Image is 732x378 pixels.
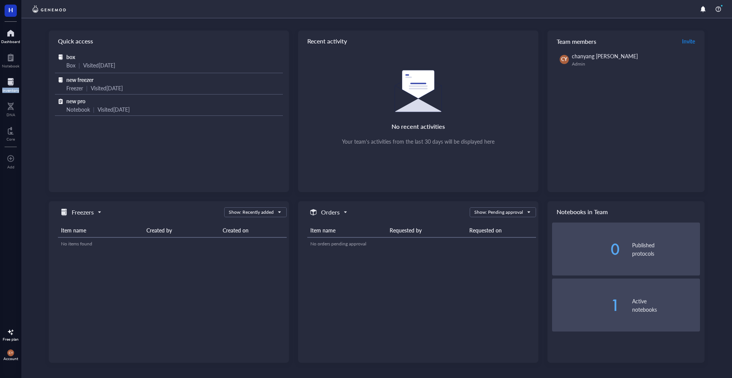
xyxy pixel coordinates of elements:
div: 0 [552,242,620,257]
div: Account [3,356,18,361]
div: Visited [DATE] [98,105,130,114]
a: Inventory [2,76,19,93]
a: DNA [6,100,15,117]
div: Admin [572,61,697,67]
h5: Orders [321,208,340,217]
h5: Freezers [72,208,94,217]
div: Free plan [3,337,19,341]
img: genemod-logo [30,5,68,14]
a: Notebook [2,51,19,68]
div: Core [6,137,15,141]
div: DNA [6,112,15,117]
div: Active notebooks [632,297,700,314]
div: Visited [DATE] [91,84,123,92]
div: Quick access [49,30,289,52]
div: Notebook [2,64,19,68]
div: Freezer [66,84,83,92]
div: Dashboard [1,39,20,44]
div: Team members [547,30,705,52]
div: Inventory [2,88,19,93]
span: CY [9,351,13,354]
div: Show: Recently added [229,209,274,216]
th: Created on [220,223,287,237]
div: No recent activities [392,121,445,132]
div: | [86,84,88,92]
th: Requested by [387,223,466,237]
img: Empty state [395,70,442,112]
a: Dashboard [1,27,20,44]
th: Item name [58,223,143,237]
th: Item name [307,223,387,237]
span: CY [561,56,567,63]
div: Notebook [66,105,90,114]
div: Show: Pending approval [474,209,523,216]
div: Notebooks in Team [547,201,705,223]
div: Recent activity [298,30,538,52]
div: No items found [61,240,284,247]
th: Requested on [466,223,536,237]
div: Box [66,61,75,69]
div: Your team's activities from the last 30 days will be displayed here [342,138,494,145]
button: Invite [682,35,695,47]
span: H [8,5,13,14]
div: Add [7,165,14,169]
div: | [79,61,80,69]
div: Visited [DATE] [83,61,115,69]
div: 1 [552,298,620,313]
th: Created by [143,223,220,237]
div: Published protocols [632,241,700,258]
a: Core [6,125,15,141]
div: | [93,105,95,114]
span: chanyang [PERSON_NAME] [572,52,638,60]
div: No orders pending approval [310,240,533,247]
span: new freezer [66,76,93,83]
span: new pro [66,97,85,105]
span: Invite [682,37,695,45]
span: box [66,53,75,61]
